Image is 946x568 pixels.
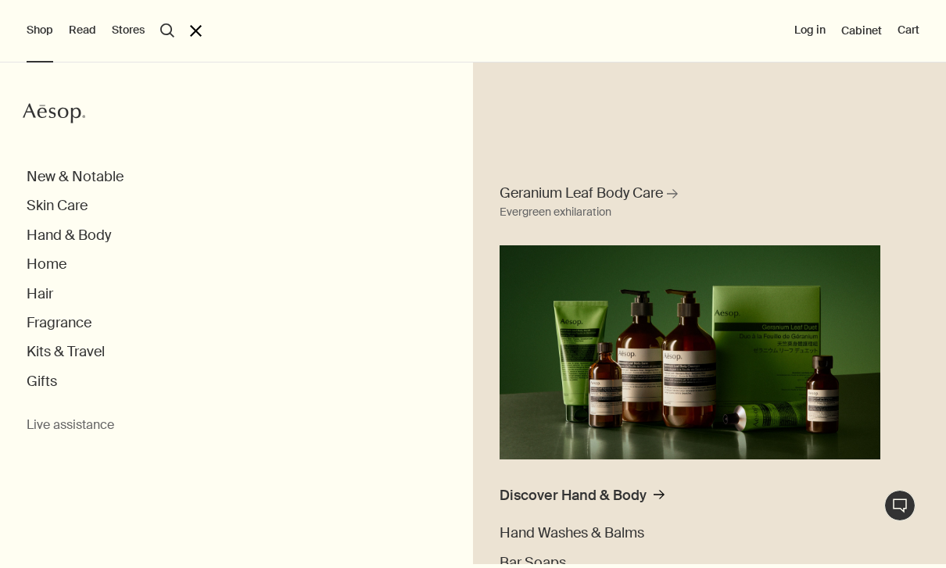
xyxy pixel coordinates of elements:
[27,285,53,303] button: Hair
[27,168,124,186] button: New & Notable
[656,516,754,548] button: Online Preferences, Opens the preference center dialog
[27,23,53,38] button: Shop
[25,514,568,560] div: This website uses cookies (and similar technologies) to enhance user experience, for advertising,...
[884,490,916,521] button: Live Assistance
[190,25,202,37] button: Close the Menu
[27,255,66,273] button: Home
[23,102,85,125] svg: Aesop
[898,23,919,38] button: Cart
[69,23,96,38] button: Read
[160,23,174,38] button: Open search
[27,343,105,361] button: Kits & Travel
[500,184,663,203] span: Geranium Leaf Body Care
[27,227,111,245] button: Hand & Body
[23,102,85,129] a: Aesop
[500,487,665,513] a: Discover Hand & Body
[27,417,114,434] button: Live assistance
[27,373,57,391] button: Gifts
[904,514,938,548] button: Close
[500,203,611,222] div: Evergreen exhilaration
[841,23,882,38] a: Cabinet
[27,197,88,215] button: Skin Care
[794,23,826,38] button: Log in
[496,180,884,459] a: Geranium Leaf Body Care Evergreen exhilarationFull range of Geranium Leaf products displaying aga...
[359,545,421,559] a: More information about your privacy, opens in a new tab
[112,23,145,38] button: Stores
[27,314,91,332] button: Fragrance
[500,487,647,505] div: Discover Hand & Body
